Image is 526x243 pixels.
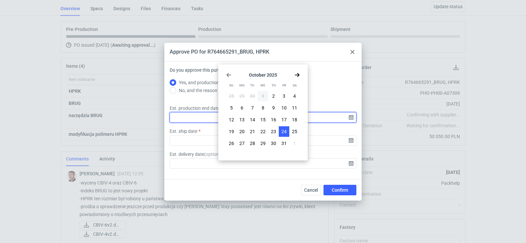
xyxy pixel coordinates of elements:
span: 11 [292,105,297,111]
span: 1 [293,140,296,147]
span: 21 [250,128,255,135]
button: Mon Sep 29 2025 [237,91,247,101]
span: 24 [281,128,287,135]
span: 17 [281,116,287,123]
button: Sun Oct 19 2025 [226,126,237,137]
span: 23 [271,128,276,135]
div: Mo [237,80,247,91]
button: Confirm [323,185,356,195]
button: Thu Oct 23 2025 [268,126,279,137]
span: 16 [271,116,276,123]
button: Mon Oct 20 2025 [237,126,247,137]
span: 26 [229,140,234,147]
button: Thu Oct 30 2025 [268,138,279,149]
span: 25 [292,128,297,135]
svg: Go back 1 month [226,72,231,78]
span: 22 [260,128,266,135]
span: 20 [239,128,245,135]
button: Sat Oct 04 2025 [289,91,300,101]
section: October 2025 [226,72,300,78]
div: Su [226,80,236,91]
div: Sa [290,80,300,91]
span: 3 [283,93,285,99]
button: Tue Oct 14 2025 [247,114,258,125]
button: Sun Oct 12 2025 [226,114,237,125]
button: Wed Oct 29 2025 [258,138,268,149]
div: Th [269,80,279,91]
span: ( optional ) [204,152,224,157]
span: 7 [251,105,254,111]
span: 18 [292,116,297,123]
span: 28 [229,93,234,99]
button: Sat Nov 01 2025 [289,138,300,149]
button: Thu Oct 02 2025 [268,91,279,101]
button: Fri Oct 24 2025 [279,126,289,137]
div: Tu [247,80,257,91]
span: 27 [239,140,245,147]
button: Thu Oct 09 2025 [268,103,279,113]
button: Wed Oct 08 2025 [258,103,268,113]
div: We [258,80,268,91]
span: 12 [229,116,234,123]
button: Sat Oct 11 2025 [289,103,300,113]
span: 28 [250,140,255,147]
button: Cancel [301,185,321,195]
span: 15 [260,116,266,123]
span: 19 [229,128,234,135]
span: 14 [250,116,255,123]
span: 10 [281,105,287,111]
button: Tue Sep 30 2025 [247,91,258,101]
button: Fri Oct 31 2025 [279,138,289,149]
button: Tue Oct 28 2025 [247,138,258,149]
button: Sun Sep 28 2025 [226,91,237,101]
button: Fri Oct 03 2025 [279,91,289,101]
div: Approve PO for R764665291_BRUG, HPRK [170,48,269,56]
label: Est. production end date [170,105,220,111]
span: 29 [239,93,245,99]
button: Wed Oct 22 2025 [258,126,268,137]
span: Cancel [304,188,318,192]
span: 31 [281,140,287,147]
button: Tue Oct 07 2025 [247,103,258,113]
span: 8 [262,105,264,111]
span: 13 [239,116,245,123]
span: 1 [262,93,264,99]
svg: Go forward 1 month [295,72,300,78]
button: Mon Oct 06 2025 [237,103,247,113]
button: Fri Oct 10 2025 [279,103,289,113]
button: Fri Oct 17 2025 [279,114,289,125]
label: Est. ship date [170,128,197,134]
button: Wed Oct 15 2025 [258,114,268,125]
button: Mon Oct 13 2025 [237,114,247,125]
div: Fr [279,80,289,91]
button: Sat Oct 18 2025 [289,114,300,125]
button: Wed Oct 01 2025 [258,91,268,101]
label: Est. delivery date [170,151,224,158]
span: 30 [271,140,276,147]
button: Tue Oct 21 2025 [247,126,258,137]
span: 2 [272,93,275,99]
span: 29 [260,140,266,147]
button: Sun Oct 26 2025 [226,138,237,149]
label: Do you approve this purchase order? [170,67,244,79]
span: 5 [230,105,233,111]
button: Mon Oct 27 2025 [237,138,247,149]
button: Sun Oct 05 2025 [226,103,237,113]
span: 9 [272,105,275,111]
button: Sat Oct 25 2025 [289,126,300,137]
span: 30 [250,93,255,99]
span: 6 [241,105,243,111]
span: 4 [293,93,296,99]
button: Thu Oct 16 2025 [268,114,279,125]
span: Confirm [332,188,348,192]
